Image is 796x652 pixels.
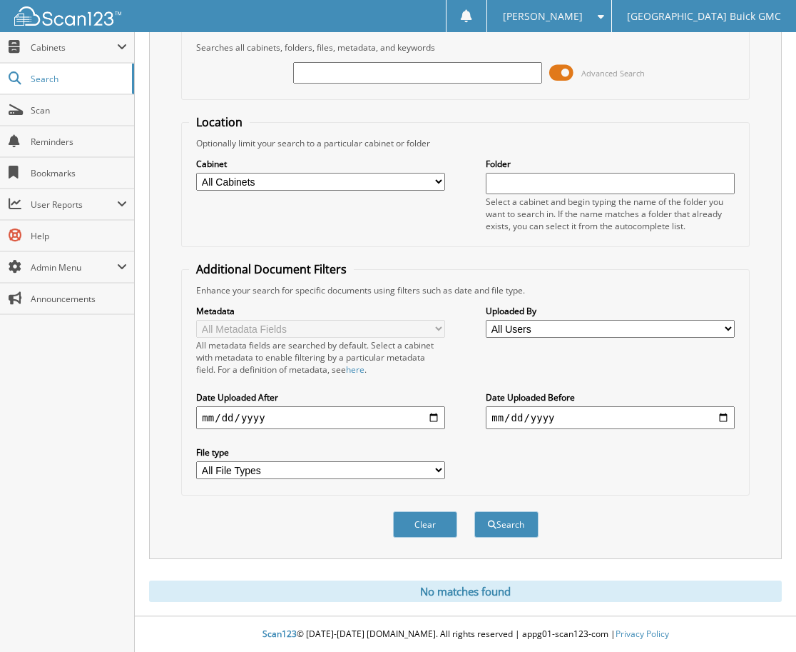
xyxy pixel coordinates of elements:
[616,628,669,640] a: Privacy Policy
[486,406,734,429] input: end
[581,68,645,79] span: Advanced Search
[31,293,127,305] span: Announcements
[503,12,583,21] span: [PERSON_NAME]
[196,391,444,403] label: Date Uploaded After
[189,261,354,277] legend: Additional Document Filters
[486,391,734,403] label: Date Uploaded Before
[14,6,121,26] img: scan123-logo-white.svg
[149,581,782,602] div: No matches found
[627,12,781,21] span: [GEOGRAPHIC_DATA] Buick GMC
[31,199,117,211] span: User Reports
[725,583,796,652] iframe: Chat Widget
[189,114,250,130] legend: Location
[196,446,444,458] label: File type
[196,158,444,170] label: Cabinet
[486,305,734,317] label: Uploaded By
[196,339,444,376] div: All metadata fields are searched by default. Select a cabinet with metadata to enable filtering b...
[31,230,127,242] span: Help
[189,284,741,296] div: Enhance your search for specific documents using filters such as date and file type.
[31,167,127,179] span: Bookmarks
[31,136,127,148] span: Reminders
[346,363,364,376] a: here
[31,261,117,274] span: Admin Menu
[486,196,734,232] div: Select a cabinet and begin typing the name of the folder you want to search in. If the name match...
[189,41,741,54] div: Searches all cabinets, folders, files, metadata, and keywords
[31,104,127,116] span: Scan
[189,137,741,149] div: Optionally limit your search to a particular cabinet or folder
[196,305,444,317] label: Metadata
[393,511,457,538] button: Clear
[474,511,539,538] button: Search
[31,73,125,85] span: Search
[31,41,117,54] span: Cabinets
[196,406,444,429] input: start
[486,158,734,170] label: Folder
[262,628,297,640] span: Scan123
[135,617,796,652] div: © [DATE]-[DATE] [DOMAIN_NAME]. All rights reserved | appg01-scan123-com |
